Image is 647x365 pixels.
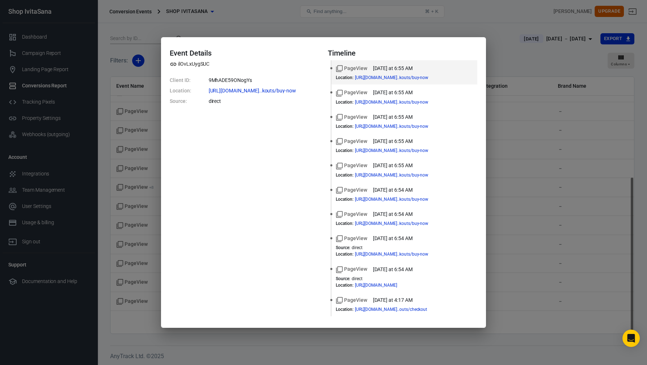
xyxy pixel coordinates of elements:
[209,88,309,93] span: https://shop.ivitasana.com/en_GB/checkouts/buy-now
[373,138,413,145] time: 2025-09-30T06:55:01-04:00
[355,75,442,80] span: https://shop.ivitasana.com/en_GB/checkouts/buy-now
[336,197,353,202] dt: Location :
[336,65,367,72] span: Standard event name
[336,296,367,304] span: Standard event name
[336,100,353,105] dt: Location :
[336,252,353,257] dt: Location :
[336,307,353,312] dt: Location :
[336,75,353,80] dt: Location :
[170,49,319,57] h4: Event Details
[373,89,413,96] time: 2025-09-30T06:55:05-04:00
[355,197,442,201] span: https://shop.ivitasana.com/en_GB/checkouts/buy-now
[336,89,367,96] span: Standard event name
[170,97,191,105] dt: Source:
[336,162,367,169] span: Standard event name
[170,77,191,84] dt: Client ID:
[373,162,413,169] time: 2025-09-30T06:55:00-04:00
[209,77,319,84] dd: 9MhADE59ONogYs
[355,124,442,129] span: https://shop.ivitasana.com/en_GB/checkouts/buy-now
[355,283,410,287] span: https://shop.ivitasana.com/nl
[373,65,413,72] time: 2025-09-30T06:55:10-04:00
[373,186,413,194] time: 2025-09-30T06:54:59-04:00
[373,210,413,218] time: 2025-09-30T06:54:58-04:00
[373,296,413,304] time: 2025-09-30T04:17:04-04:00
[352,245,362,250] span: direct
[170,60,209,68] span: Property
[355,252,442,256] span: https://shop.ivitasana.com/en_GB/checkouts/buy-now
[622,330,640,347] div: Open Intercom Messenger
[336,173,353,178] dt: Location :
[355,100,442,104] span: https://shop.ivitasana.com/en_GB/checkouts/buy-now
[352,276,362,281] span: direct
[336,148,353,153] dt: Location :
[209,97,319,105] dd: direct
[328,49,477,57] h4: Timeline
[355,148,442,153] span: https://shop.ivitasana.com/en_GB/checkouts/buy-now
[373,113,413,121] time: 2025-09-30T06:55:05-04:00
[170,87,191,95] dt: Location:
[336,221,353,226] dt: Location :
[336,235,367,242] span: Standard event name
[373,266,413,273] time: 2025-09-30T06:54:45-04:00
[336,138,367,145] span: Standard event name
[336,245,350,250] dt: Source :
[336,276,350,281] dt: Source :
[373,235,413,242] time: 2025-09-30T06:54:52-04:00
[336,210,367,218] span: Standard event name
[336,113,367,121] span: Standard event name
[355,173,442,177] span: https://shop.ivitasana.com/en_GB/checkouts/buy-now
[336,186,367,194] span: Standard event name
[336,265,367,273] span: Standard event name
[355,221,442,226] span: https://shop.ivitasana.com/en_GB/checkouts/buy-now
[355,307,440,312] span: https://shop.ivitasana.com/nl/checkouts/checkout
[336,283,353,288] dt: Location :
[336,124,353,129] dt: Location :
